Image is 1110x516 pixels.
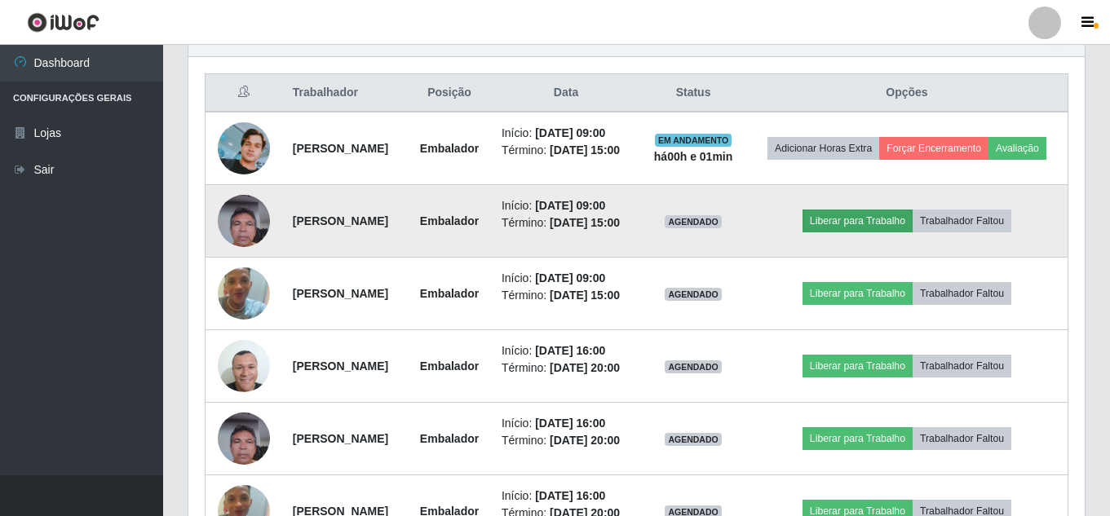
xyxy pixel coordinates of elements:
th: Data [492,74,640,112]
li: Início: [502,342,630,359]
button: Liberar para Trabalho [803,427,913,450]
li: Início: [502,125,630,142]
span: AGENDADO [665,288,722,301]
time: [DATE] 09:00 [535,271,605,284]
th: Opções [746,74,1068,112]
span: AGENDADO [665,215,722,228]
button: Trabalhador Faltou [913,282,1011,305]
th: Trabalhador [283,74,407,112]
img: 1721053497188.jpeg [218,186,270,255]
strong: [PERSON_NAME] [293,214,388,227]
strong: [PERSON_NAME] [293,287,388,300]
li: Término: [502,142,630,159]
button: Trabalhador Faltou [913,209,1011,232]
span: AGENDADO [665,360,722,373]
strong: Embalador [420,142,479,155]
img: 1721053497188.jpeg [218,404,270,473]
button: Trabalhador Faltou [913,355,1011,377]
strong: [PERSON_NAME] [293,359,388,373]
strong: há 00 h e 01 min [654,150,733,163]
span: AGENDADO [665,433,722,446]
button: Liberar para Trabalho [803,209,913,232]
img: 1713284102514.jpeg [218,122,270,174]
button: Avaliação [988,137,1046,160]
li: Início: [502,487,630,505]
li: Início: [502,270,630,287]
time: [DATE] 15:00 [550,143,620,157]
li: Término: [502,432,630,449]
button: Trabalhador Faltou [913,427,1011,450]
th: Status [640,74,746,112]
strong: Embalador [420,359,479,373]
strong: Embalador [420,214,479,227]
time: [DATE] 15:00 [550,289,620,302]
time: [DATE] 09:00 [535,199,605,212]
strong: Embalador [420,287,479,300]
time: [DATE] 16:00 [535,344,605,357]
li: Início: [502,197,630,214]
button: Forçar Encerramento [879,137,988,160]
span: EM ANDAMENTO [655,134,732,147]
th: Posição [407,74,492,112]
img: CoreUI Logo [27,12,100,33]
button: Adicionar Horas Extra [767,137,879,160]
img: 1736167370317.jpeg [218,340,270,392]
strong: Embalador [420,432,479,445]
img: 1734287030319.jpeg [218,247,270,340]
time: [DATE] 16:00 [535,417,605,430]
li: Término: [502,214,630,232]
time: [DATE] 15:00 [550,216,620,229]
li: Início: [502,415,630,432]
li: Término: [502,287,630,304]
strong: [PERSON_NAME] [293,142,388,155]
time: [DATE] 20:00 [550,434,620,447]
time: [DATE] 16:00 [535,489,605,502]
strong: [PERSON_NAME] [293,432,388,445]
time: [DATE] 20:00 [550,361,620,374]
button: Liberar para Trabalho [803,282,913,305]
li: Término: [502,359,630,377]
time: [DATE] 09:00 [535,126,605,139]
button: Liberar para Trabalho [803,355,913,377]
